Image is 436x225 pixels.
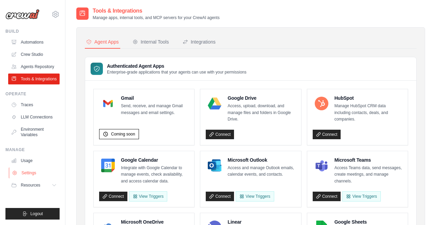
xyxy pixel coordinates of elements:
a: Tools & Integrations [8,74,60,84]
a: Usage [8,155,60,166]
button: Logout [5,208,60,220]
div: Internal Tools [133,38,169,45]
img: Gmail Logo [101,97,115,110]
img: Logo [5,9,40,19]
a: Settings [9,167,60,178]
button: Internal Tools [131,36,170,49]
h4: Google Drive [228,95,295,101]
a: Connect [206,192,234,201]
a: Automations [8,37,60,48]
h4: Microsoft Teams [334,157,402,163]
div: Operate [5,91,60,97]
p: Manage HubSpot CRM data including contacts, deals, and companies. [334,103,402,123]
a: LLM Connections [8,112,60,123]
button: Resources [8,180,60,191]
p: Access, upload, download, and manage files and folders in Google Drive. [228,103,295,123]
: View Triggers [342,191,380,202]
a: Agents Repository [8,61,60,72]
span: Resources [21,182,40,188]
div: Manage [5,147,60,152]
a: Environment Variables [8,124,60,140]
img: Google Calendar Logo [101,159,115,172]
img: HubSpot Logo [315,97,328,110]
button: Integrations [181,36,217,49]
a: Crew Studio [8,49,60,60]
p: Enterprise-grade applications that your agents can use with your permissions [107,69,247,75]
a: Connect [206,130,234,139]
button: View Triggers [129,191,167,202]
p: Integrate with Google Calendar to manage events, check availability, and access calendar data. [121,165,189,185]
img: Microsoft Outlook Logo [208,159,221,172]
p: Manage apps, internal tools, and MCP servers for your CrewAI agents [93,15,220,20]
p: Access and manage Outlook emails, calendar events, and contacts. [228,165,295,178]
: View Triggers [236,191,274,202]
button: Agent Apps [85,36,120,49]
img: Google Drive Logo [208,97,221,110]
h4: HubSpot [334,95,402,101]
div: Build [5,29,60,34]
span: Coming soon [111,131,135,137]
h4: Google Calendar [121,157,189,163]
div: Integrations [183,38,216,45]
a: Traces [8,99,60,110]
h4: Gmail [121,95,189,101]
a: Connect [99,192,127,201]
div: Agent Apps [86,38,119,45]
span: Logout [30,211,43,216]
p: Send, receive, and manage Gmail messages and email settings. [121,103,189,116]
a: Connect [313,130,341,139]
p: Access Teams data, send messages, create meetings, and manage channels. [334,165,402,185]
h4: Microsoft Outlook [228,157,295,163]
img: Microsoft Teams Logo [315,159,328,172]
h2: Tools & Integrations [93,7,220,15]
h3: Authenticated Agent Apps [107,63,247,69]
a: Connect [313,192,341,201]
